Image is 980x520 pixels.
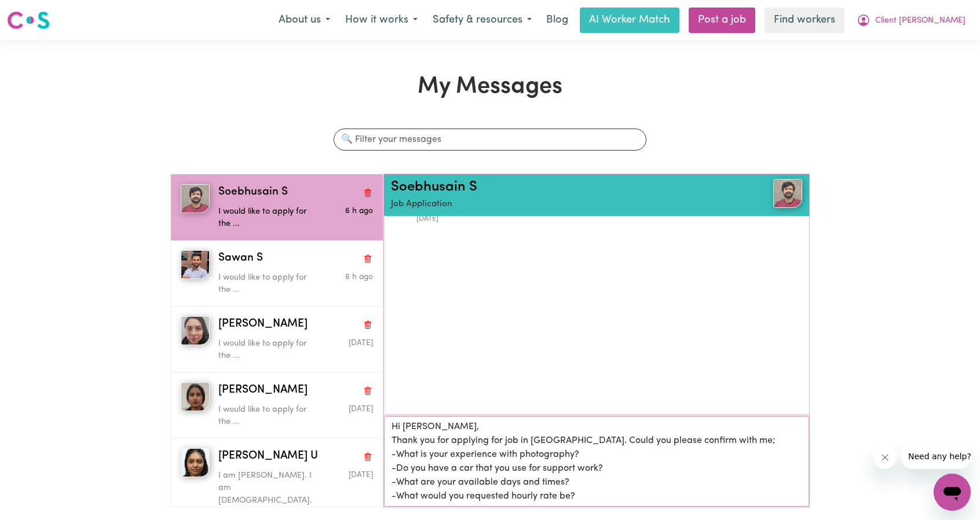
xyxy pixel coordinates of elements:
span: [PERSON_NAME] [218,316,308,333]
a: Soebhusain S [734,179,802,208]
p: I would like to apply for the ... [218,206,321,230]
span: Message sent on August 3, 2025 [349,471,373,479]
button: Safety & resources [425,8,539,32]
span: Need any help? [7,8,70,17]
textarea: Hi [PERSON_NAME], Thank you for applying for job in [GEOGRAPHIC_DATA]. Could you please confirm w... [384,416,809,507]
a: Blog [539,8,575,33]
span: Message sent on August 3, 2025 [349,405,373,413]
button: Sukhmeet K[PERSON_NAME]Delete conversationI would like to apply for the ...Message sent on August... [171,372,383,438]
button: Angela M[PERSON_NAME]Delete conversationI would like to apply for the ...Message sent on August 3... [171,306,383,372]
img: Sawan S [181,250,210,279]
a: Find workers [765,8,844,33]
div: [DATE] [416,211,713,224]
button: Sawan SSawan SDelete conversationI would like to apply for the ...Message sent on August 4, 2025 [171,240,383,306]
p: I would like to apply for the ... [218,404,321,429]
p: Job Application [391,198,734,211]
a: Careseekers logo [7,7,50,34]
button: Soebhusain SSoebhusain SDelete conversationI would like to apply for the ...Message sent on Augus... [171,174,383,240]
img: Angela M [181,316,210,345]
span: [PERSON_NAME] [218,382,308,399]
span: Sawan S [218,250,263,267]
span: Message sent on August 3, 2025 [349,339,373,347]
button: How it works [338,8,425,32]
iframe: Button to launch messaging window [934,474,971,511]
button: Delete conversation [363,251,373,266]
img: View Soebhusain S's profile [773,179,802,208]
p: I would like to apply for the ... [218,272,321,296]
p: I am [PERSON_NAME]. I am [DEMOGRAPHIC_DATA]. I... [218,470,321,519]
button: Delete conversation [363,383,373,398]
iframe: Close message [873,446,897,469]
input: 🔍 Filter your messages [334,129,646,151]
button: Delete conversation [363,449,373,464]
button: Delete conversation [363,317,373,332]
span: Soebhusain S [218,184,288,201]
p: I would like to apply for the ... [218,338,321,362]
iframe: Message from company [901,444,971,469]
span: Client [PERSON_NAME] [875,14,966,27]
img: Sukhmeet K [181,382,210,411]
span: Message sent on August 4, 2025 [345,207,373,215]
a: Soebhusain S [391,180,477,194]
a: AI Worker Match [580,8,679,33]
a: Post a job [689,8,755,33]
img: Soebhusain S [181,184,210,213]
span: [PERSON_NAME] U [218,448,318,465]
img: Ekta U [181,448,210,477]
button: My Account [849,8,973,32]
img: Careseekers logo [7,10,50,31]
button: About us [271,8,338,32]
span: Message sent on August 4, 2025 [345,273,373,281]
button: Delete conversation [363,185,373,200]
h1: My Messages [170,73,810,101]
